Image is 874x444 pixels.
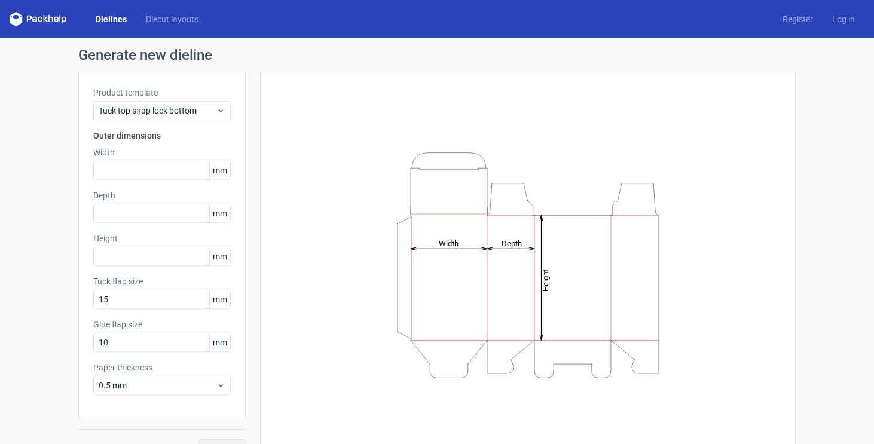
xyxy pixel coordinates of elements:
[93,232,231,244] label: Height
[93,130,231,142] h3: Outer dimensions
[209,204,230,222] span: mm
[541,269,550,291] tspan: Height
[93,319,231,330] label: Glue flap size
[136,13,208,25] a: Diecut layouts
[823,13,864,25] a: Log in
[78,48,796,62] h1: Generate new dieline
[209,290,230,308] span: mm
[209,161,230,179] span: mm
[93,146,231,158] label: Width
[99,105,216,117] span: Tuck top snap lock bottom
[93,275,231,287] label: Tuck flap size
[86,13,136,25] a: Dielines
[439,238,459,247] tspan: Width
[209,247,230,265] span: mm
[93,362,231,373] label: Paper thickness
[93,87,231,99] label: Product template
[209,333,230,351] span: mm
[773,13,823,25] a: Register
[502,238,522,247] tspan: Depth
[93,189,231,201] label: Depth
[99,379,216,391] span: 0.5 mm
